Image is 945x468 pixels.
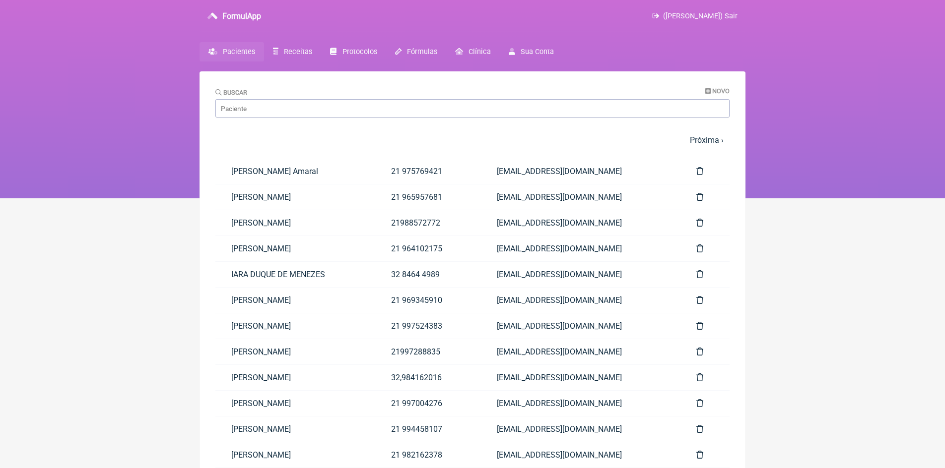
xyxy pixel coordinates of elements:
[481,262,680,287] a: [EMAIL_ADDRESS][DOMAIN_NAME]
[215,365,375,390] a: [PERSON_NAME]
[375,416,481,442] a: 21 994458107
[284,48,312,56] span: Receitas
[223,48,255,56] span: Pacientes
[375,184,481,210] a: 21 965957681
[215,262,375,287] a: IARA DUQUE DE MENEZES
[375,339,481,364] a: 21997288835
[375,391,481,416] a: 21 997004276
[375,313,481,339] a: 21 997524383
[481,391,680,416] a: [EMAIL_ADDRESS][DOMAIN_NAME]
[321,42,386,61] a: Protocolos
[386,42,446,61] a: Fórmulas
[500,42,563,61] a: Sua Conta
[375,442,481,468] a: 21 982162378
[215,236,375,261] a: [PERSON_NAME]
[215,313,375,339] a: [PERSON_NAME]
[375,159,481,184] a: 21 975769421
[481,365,680,390] a: [EMAIL_ADDRESS][DOMAIN_NAME]
[215,184,375,210] a: [PERSON_NAME]
[215,416,375,442] a: [PERSON_NAME]
[481,210,680,235] a: [EMAIL_ADDRESS][DOMAIN_NAME]
[407,48,437,56] span: Fórmulas
[215,129,730,151] nav: pager
[215,159,375,184] a: [PERSON_NAME] Amaral
[481,159,680,184] a: [EMAIL_ADDRESS][DOMAIN_NAME]
[264,42,321,61] a: Receitas
[663,12,738,20] span: ([PERSON_NAME]) Sair
[215,99,730,117] input: Paciente
[375,365,481,390] a: 32,984162016
[652,12,738,20] a: ([PERSON_NAME]) Sair
[481,416,680,442] a: [EMAIL_ADDRESS][DOMAIN_NAME]
[222,11,261,21] h3: FormulApp
[215,339,375,364] a: [PERSON_NAME]
[375,262,481,287] a: 32 8464 4989
[215,391,375,416] a: [PERSON_NAME]
[215,288,375,313] a: [PERSON_NAME]
[481,184,680,210] a: [EMAIL_ADDRESS][DOMAIN_NAME]
[481,339,680,364] a: [EMAIL_ADDRESS][DOMAIN_NAME]
[481,442,680,468] a: [EMAIL_ADDRESS][DOMAIN_NAME]
[215,89,247,96] label: Buscar
[712,87,730,95] span: Novo
[342,48,377,56] span: Protocolos
[481,236,680,261] a: [EMAIL_ADDRESS][DOMAIN_NAME]
[375,236,481,261] a: 21 964102175
[481,313,680,339] a: [EMAIL_ADDRESS][DOMAIN_NAME]
[375,210,481,235] a: 21988572772
[215,442,375,468] a: [PERSON_NAME]
[705,87,730,95] a: Novo
[690,135,724,145] a: Próxima ›
[469,48,491,56] span: Clínica
[375,288,481,313] a: 21 969345910
[446,42,500,61] a: Clínica
[521,48,554,56] span: Sua Conta
[200,42,264,61] a: Pacientes
[481,288,680,313] a: [EMAIL_ADDRESS][DOMAIN_NAME]
[215,210,375,235] a: [PERSON_NAME]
